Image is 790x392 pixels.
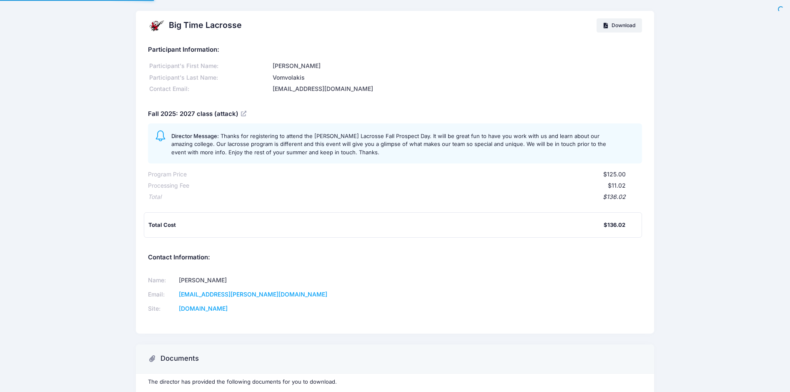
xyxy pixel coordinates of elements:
div: [PERSON_NAME] [271,62,642,70]
h5: Participant Information: [148,46,642,54]
div: Contact Email: [148,85,271,93]
div: Participant's Last Name: [148,73,271,82]
h2: Big Time Lacrosse [169,20,242,30]
div: [EMAIL_ADDRESS][DOMAIN_NAME] [271,85,642,93]
div: Total Cost [148,221,604,229]
td: Email: [148,288,176,302]
div: Participant's First Name: [148,62,271,70]
div: $11.02 [189,181,626,190]
div: $136.02 [161,193,626,201]
td: [PERSON_NAME] [176,274,384,288]
p: The director has provided the following documents for you to download. [148,378,642,386]
div: Processing Fee [148,181,189,190]
h5: Contact Information: [148,254,642,261]
span: Thanks for registering to attend the [PERSON_NAME] Lacrosse Fall Prospect Day. It will be great f... [171,133,606,156]
span: Download [612,22,635,28]
a: [DOMAIN_NAME] [179,305,228,312]
a: Download [597,18,642,33]
a: View Registration Details [241,110,248,117]
span: Director Message: [171,133,219,139]
div: Total [148,193,161,201]
h5: Fall 2025: 2027 class (attack) [148,111,248,118]
span: $125.00 [603,171,626,178]
div: Program Price [148,170,187,179]
td: Site: [148,302,176,316]
a: [EMAIL_ADDRESS][PERSON_NAME][DOMAIN_NAME] [179,291,327,298]
td: Name: [148,274,176,288]
div: Vomvolakis [271,73,642,82]
h3: Documents [161,354,199,363]
div: $136.02 [604,221,625,229]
